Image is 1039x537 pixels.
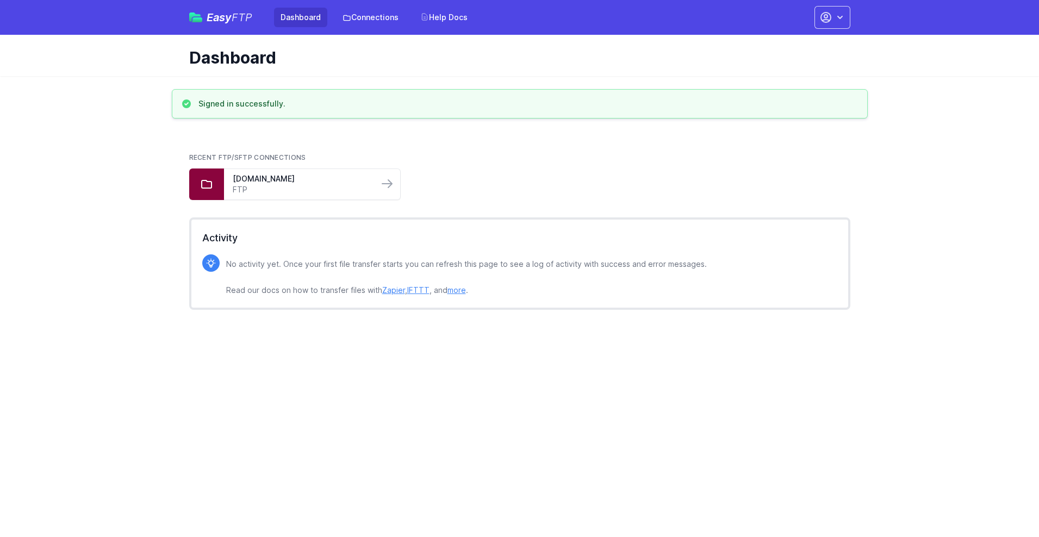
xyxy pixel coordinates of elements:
[233,184,370,195] a: FTP
[198,98,285,109] h3: Signed in successfully.
[336,8,405,27] a: Connections
[447,285,466,295] a: more
[382,285,405,295] a: Zapier
[202,230,837,246] h2: Activity
[274,8,327,27] a: Dashboard
[189,12,252,23] a: EasyFTP
[414,8,474,27] a: Help Docs
[207,12,252,23] span: Easy
[226,258,707,297] p: No activity yet. Once your first file transfer starts you can refresh this page to see a log of a...
[233,173,370,184] a: [DOMAIN_NAME]
[232,11,252,24] span: FTP
[189,13,202,22] img: easyftp_logo.png
[189,153,850,162] h2: Recent FTP/SFTP Connections
[189,48,842,67] h1: Dashboard
[407,285,430,295] a: IFTTT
